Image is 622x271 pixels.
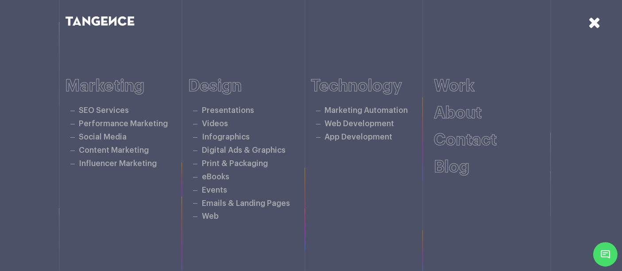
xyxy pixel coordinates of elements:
[325,120,394,128] a: Web Development
[325,133,393,141] a: App Development
[202,186,227,194] a: Events
[79,147,149,154] a: Content Marketing
[79,133,127,141] a: Social Media
[434,105,482,121] a: About
[79,120,168,128] a: Performance Marketing
[66,77,189,95] h6: Marketing
[79,107,129,114] a: SEO Services
[202,133,250,141] a: Infographics
[434,132,497,148] a: Contact
[311,77,434,95] h6: Technology
[202,200,290,207] a: Emails & Landing Pages
[202,173,229,181] a: eBooks
[202,147,286,154] a: Digital Ads & Graphics
[434,159,469,175] a: Blog
[325,107,408,114] a: Marketing Automation
[202,213,219,220] a: Web
[202,107,254,114] a: Presentations
[202,160,268,167] a: Print & Packaging
[202,120,228,128] a: Videos
[593,242,618,267] span: Chat Widget
[434,78,475,94] a: Work
[188,77,311,95] h6: Design
[79,160,157,167] a: Influencer Marketing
